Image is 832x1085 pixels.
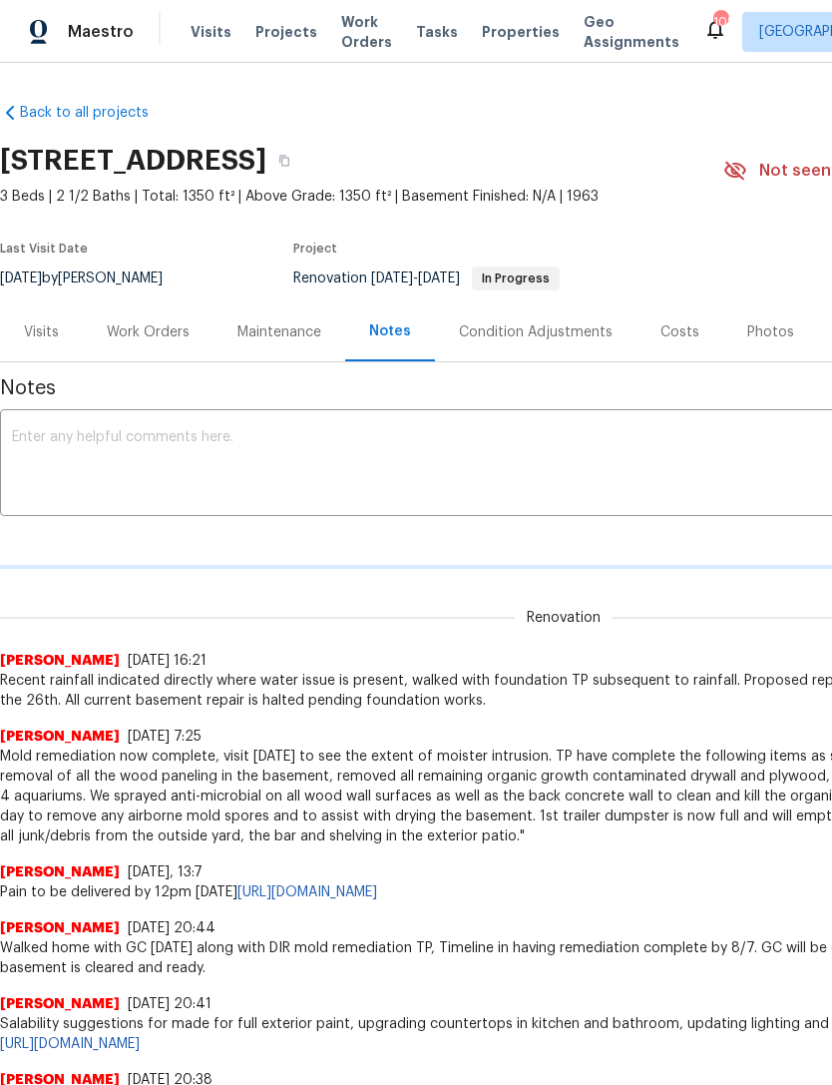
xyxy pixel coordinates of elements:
[584,12,679,52] span: Geo Assignments
[266,143,302,179] button: Copy Address
[24,322,59,342] div: Visits
[128,865,203,879] span: [DATE], 13:7
[474,272,558,284] span: In Progress
[660,322,699,342] div: Costs
[128,730,202,744] span: [DATE] 7:25
[482,22,560,42] span: Properties
[128,921,215,935] span: [DATE] 20:44
[293,243,337,255] span: Project
[237,322,321,342] div: Maintenance
[255,22,317,42] span: Projects
[341,12,392,52] span: Work Orders
[371,271,460,285] span: -
[107,322,190,342] div: Work Orders
[713,12,727,32] div: 108
[237,885,377,899] a: [URL][DOMAIN_NAME]
[515,608,613,628] span: Renovation
[68,22,134,42] span: Maestro
[459,322,613,342] div: Condition Adjustments
[128,997,211,1011] span: [DATE] 20:41
[369,321,411,341] div: Notes
[747,322,794,342] div: Photos
[371,271,413,285] span: [DATE]
[191,22,231,42] span: Visits
[418,271,460,285] span: [DATE]
[416,25,458,39] span: Tasks
[128,654,207,668] span: [DATE] 16:21
[293,271,560,285] span: Renovation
